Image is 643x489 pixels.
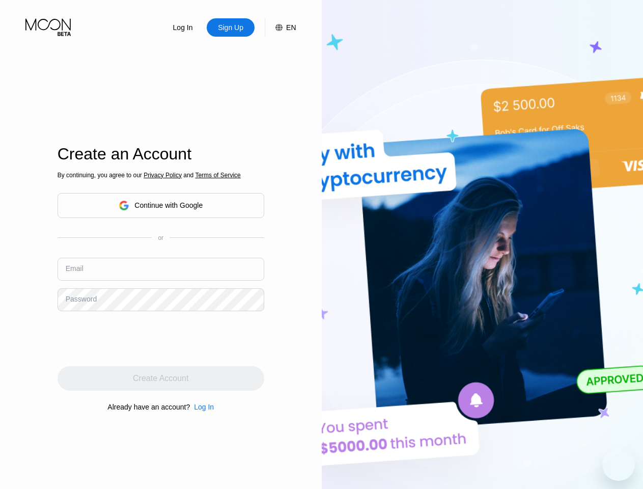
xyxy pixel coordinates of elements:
div: Log In [194,403,214,411]
span: Privacy Policy [144,172,182,179]
div: Already have an account? [107,403,190,411]
div: Sign Up [207,18,255,37]
div: Continue with Google [58,193,264,218]
div: Email [66,264,83,273]
div: or [158,234,163,241]
iframe: reCAPTCHA [58,319,212,359]
div: Sign Up [217,22,244,33]
span: and [182,172,195,179]
div: EN [265,18,296,37]
iframe: Button to launch messaging window [602,448,635,481]
div: Continue with Google [134,201,203,209]
div: Create an Account [58,145,264,164]
div: By continuing, you agree to our [58,172,264,179]
div: Password [66,295,97,303]
div: Log In [190,403,214,411]
div: EN [286,23,296,32]
div: Log In [172,22,194,33]
span: Terms of Service [195,172,240,179]
div: Log In [159,18,207,37]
